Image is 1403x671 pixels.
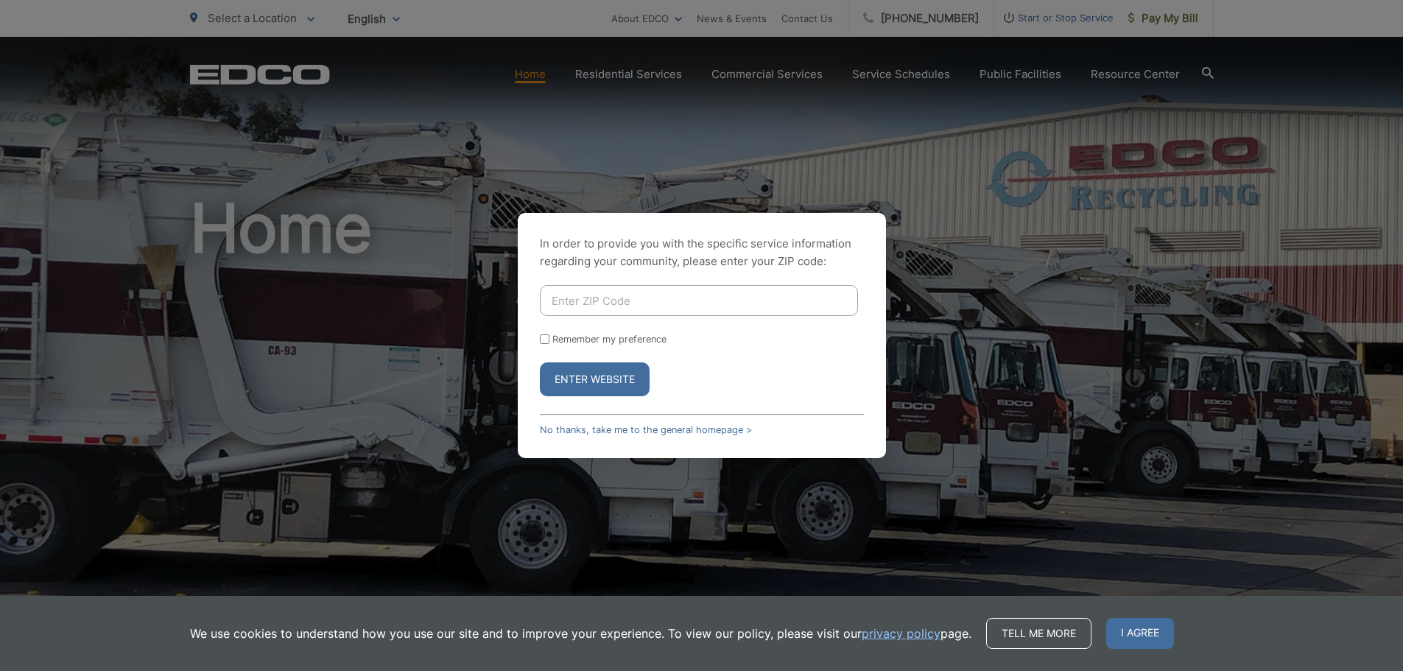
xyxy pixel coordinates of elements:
span: I agree [1106,618,1174,649]
button: Enter Website [540,362,650,396]
a: privacy policy [862,625,940,642]
p: We use cookies to understand how you use our site and to improve your experience. To view our pol... [190,625,971,642]
a: No thanks, take me to the general homepage > [540,424,752,435]
input: Enter ZIP Code [540,285,858,316]
a: Tell me more [986,618,1091,649]
p: In order to provide you with the specific service information regarding your community, please en... [540,235,864,270]
label: Remember my preference [552,334,667,345]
